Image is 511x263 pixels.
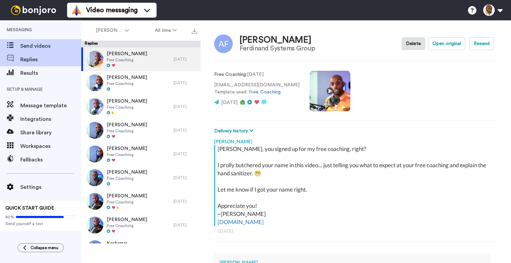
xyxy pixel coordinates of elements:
[173,151,197,157] div: [DATE]
[218,145,496,226] div: [PERSON_NAME], you signed up for my free coaching, right? I prolly butchered your name in this vi...
[107,57,147,63] span: Free Coaching
[107,193,147,199] span: [PERSON_NAME]
[107,122,147,128] span: [PERSON_NAME]
[469,37,494,50] button: Resend
[107,81,147,86] span: Free Coaching
[402,37,425,50] button: Delete
[20,129,81,137] span: Share library
[83,24,142,37] button: [PERSON_NAME]
[107,128,147,134] span: Free Coaching
[86,146,103,162] img: 647bb73d-5a0a-497d-824c-413ed12e1b7f-thumb.jpg
[173,128,197,133] div: [DATE]
[71,5,82,16] img: vm-color.svg
[18,243,64,252] button: Collapse menu
[81,71,201,95] a: [PERSON_NAME]Free Coaching[DATE]
[81,166,201,190] a: [PERSON_NAME]Free Coaching[DATE]
[5,221,76,226] span: Send yourself a test
[86,217,103,234] img: 651f0309-82cd-4c70-a8ac-01ed7f7fc15c-thumb.jpg
[173,57,197,62] div: [DATE]
[107,50,147,57] span: [PERSON_NAME]
[86,122,103,139] img: 713f02cf-ab93-4456-9500-62e031bc03de-thumb.jpg
[214,71,300,78] p: : [DATE]
[86,169,103,186] img: af8fb473-f977-4a5b-b835-7dd8c65fdbb3-thumb.jpg
[20,102,81,110] span: Message template
[107,223,147,228] span: Free Coaching
[428,37,465,50] button: Open original
[173,199,197,204] div: [DATE]
[86,193,103,210] img: 3244422a-7207-454c-ba13-d94a0da3da6c-thumb.jpg
[173,222,197,228] div: [DATE]
[20,142,81,150] span: Workspaces
[81,41,201,47] div: Replies
[5,214,14,220] span: 80%
[107,240,140,247] span: Kashamar
[218,228,493,235] div: [DATE]
[173,175,197,180] div: [DATE]
[81,237,201,261] a: Kashamar[PERSON_NAME][DATE]
[81,190,201,213] a: [PERSON_NAME]Free Coaching[DATE]
[107,176,147,181] span: Free Coaching
[214,82,300,96] p: [EMAIL_ADDRESS][DOMAIN_NAME] Template used:
[107,199,147,205] span: Free Coaching
[107,105,147,110] span: Free Coaching
[173,104,197,109] div: [DATE]
[142,24,190,37] button: All time
[86,74,103,91] img: e8518a6a-872b-4861-8f87-d91d35fe66dd-thumb.jpg
[81,95,201,118] a: [PERSON_NAME]Free Coaching[DATE]
[86,98,103,115] img: e359e3a2-84bb-491e-8583-4079cb155fb0-thumb.jpg
[96,27,123,34] span: [PERSON_NAME]
[107,98,147,105] span: [PERSON_NAME]
[107,74,147,81] span: [PERSON_NAME]
[214,127,255,135] button: Delivery history
[20,156,81,164] span: Fallbacks
[86,51,103,68] img: 1bc40d8e-609b-4af7-ad74-59c857781cd9-thumb.jpg
[20,56,81,64] span: Replies
[81,118,201,142] a: [PERSON_NAME]Free Coaching[DATE]
[81,47,201,71] a: [PERSON_NAME]Free Coaching[DATE]
[20,183,81,191] span: Settings
[81,142,201,166] a: [PERSON_NAME]Free Coaching[DATE]
[20,42,81,50] span: Send videos
[107,216,147,223] span: [PERSON_NAME]
[221,100,238,105] span: [DATE]
[218,218,264,225] a: [DOMAIN_NAME]
[192,28,197,34] img: export.svg
[86,5,138,15] span: Video messaging
[173,80,197,86] div: [DATE]
[86,240,103,257] img: a3e3e93a-8506-4aea-b629-5f9cc938259a-thumb.jpg
[190,25,199,36] button: Export all results that match these filters now.
[214,72,246,77] strong: Free Coaching
[249,90,281,94] a: Free Coaching
[107,152,147,157] span: Free Coaching
[81,213,201,237] a: [PERSON_NAME]Free Coaching[DATE]
[8,5,59,15] img: bj-logo-header-white.svg
[20,69,81,77] span: Results
[240,45,315,52] div: Ferdinand Systems Group
[214,135,497,145] div: [PERSON_NAME]
[5,206,54,211] span: QUICK START GUIDE
[214,35,233,53] img: Image of Andre Ferdinand
[30,245,58,250] span: Collapse menu
[107,145,147,152] span: [PERSON_NAME]
[107,169,147,176] span: [PERSON_NAME]
[240,35,315,45] div: [PERSON_NAME]
[20,115,81,123] span: Integrations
